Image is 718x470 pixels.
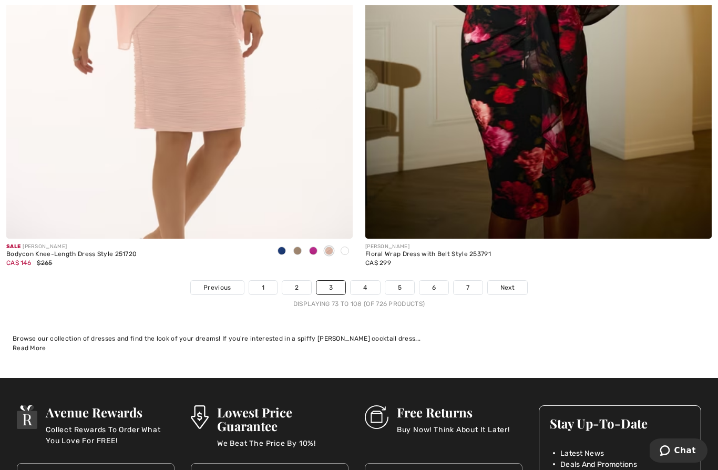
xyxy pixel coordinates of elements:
span: Next [500,283,515,292]
img: Lowest Price Guarantee [191,405,209,429]
span: Read More [13,344,46,352]
a: Next [488,281,527,294]
a: 6 [419,281,448,294]
p: Buy Now! Think About It Later! [397,424,510,445]
span: Deals And Promotions [560,459,637,470]
a: 7 [454,281,482,294]
div: Floral Wrap Dress with Belt Style 253791 [365,251,491,258]
div: Purple orchid [305,243,321,260]
div: Bodycon Knee-Length Dress Style 251720 [6,251,137,258]
div: [PERSON_NAME] [365,243,491,251]
span: CA$ 299 [365,259,391,267]
div: Quartz [321,243,337,260]
iframe: Opens a widget where you can chat to one of our agents [650,438,707,465]
span: Latest News [560,448,604,459]
div: Royal Sapphire 163 [274,243,290,260]
h3: Stay Up-To-Date [550,416,691,430]
span: $265 [37,259,52,267]
a: 3 [316,281,345,294]
div: Merlot [337,243,353,260]
a: 4 [351,281,379,294]
img: Avenue Rewards [17,405,38,429]
h3: Lowest Price Guarantee [217,405,348,433]
div: Sand [290,243,305,260]
div: Browse our collection of dresses and find the look of your dreams! If you're interested in a spif... [13,334,705,343]
div: [PERSON_NAME] [6,243,137,251]
h3: Free Returns [397,405,510,419]
span: CA$ 146 [6,259,31,267]
p: Collect Rewards To Order What You Love For FREE! [46,424,174,445]
img: Free Returns [365,405,388,429]
a: 2 [282,281,311,294]
a: 5 [385,281,414,294]
a: Previous [191,281,243,294]
h3: Avenue Rewards [46,405,174,419]
span: Previous [203,283,231,292]
p: We Beat The Price By 10%! [217,438,348,459]
a: 1 [249,281,277,294]
span: Sale [6,243,20,250]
